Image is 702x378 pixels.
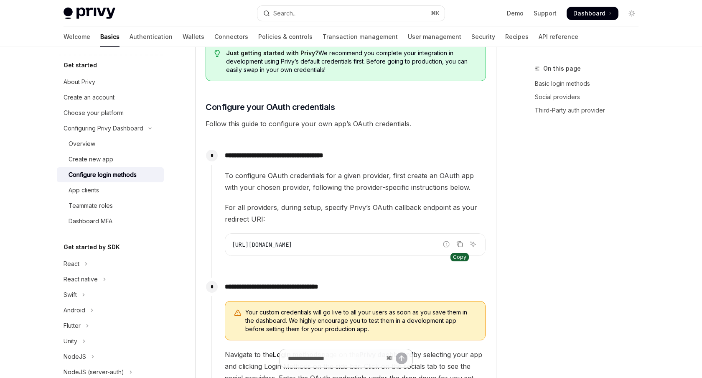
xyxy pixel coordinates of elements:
a: Wallets [183,27,204,47]
div: App clients [69,185,99,195]
a: Recipes [505,27,529,47]
img: light logo [64,8,115,19]
a: Teammate roles [57,198,164,213]
div: Configure login methods [69,170,137,180]
button: Toggle React native section [57,272,164,287]
button: Open search [257,6,445,21]
button: Toggle Swift section [57,287,164,302]
a: Basic login methods [535,77,645,90]
a: Dashboard [567,7,618,20]
div: React native [64,274,98,284]
span: On this page [543,64,581,74]
span: Your custom credentials will go live to all your users as soon as you save them in the dashboard.... [245,308,477,333]
strong: Just getting started with Privy? [226,49,318,56]
a: Dashboard MFA [57,214,164,229]
div: Unity [64,336,77,346]
a: Social providers [535,90,645,104]
div: Search... [273,8,297,18]
a: Connectors [214,27,248,47]
a: Demo [507,9,524,18]
a: Basics [100,27,120,47]
span: Configure your OAuth credentials [206,101,335,113]
button: Toggle dark mode [625,7,638,20]
span: [URL][DOMAIN_NAME] [232,241,292,248]
a: Policies & controls [258,27,313,47]
span: ⌘ K [431,10,440,17]
div: Create new app [69,154,113,164]
a: App clients [57,183,164,198]
a: Overview [57,136,164,151]
div: Swift [64,290,77,300]
div: About Privy [64,77,95,87]
button: Toggle Configuring Privy Dashboard section [57,121,164,136]
button: Send message [396,352,407,364]
div: Overview [69,139,95,149]
a: Third-Party auth provider [535,104,645,117]
span: Dashboard [573,9,605,18]
a: About Privy [57,74,164,89]
div: Choose your platform [64,108,124,118]
div: Android [64,305,85,315]
span: To configure OAuth credentials for a given provider, first create an OAuth app with your chosen p... [225,170,486,193]
div: Create an account [64,92,114,102]
button: Report incorrect code [441,239,452,250]
a: Transaction management [323,27,398,47]
div: Configuring Privy Dashboard [64,123,143,133]
button: Toggle Flutter section [57,318,164,333]
span: For all providers, during setup, specify Privy’s OAuth callback endpoint as your redirect URI: [225,202,486,225]
button: Toggle Android section [57,303,164,318]
div: NodeJS (server-auth) [64,367,124,377]
div: Flutter [64,321,81,331]
a: Welcome [64,27,90,47]
span: Follow this guide to configure your own app’s OAuth credentials. [206,118,486,130]
div: React [64,259,79,269]
button: Ask AI [468,239,478,250]
button: Copy the contents from the code block [454,239,465,250]
h5: Get started by SDK [64,242,120,252]
svg: Tip [214,50,220,57]
a: Authentication [130,27,173,47]
a: Create an account [57,90,164,105]
button: Toggle NodeJS section [57,349,164,364]
a: User management [408,27,461,47]
div: Dashboard MFA [69,216,112,226]
input: Ask a question... [288,349,383,368]
a: Support [534,9,557,18]
a: Choose your platform [57,105,164,120]
h5: Get started [64,60,97,70]
span: We recommend you complete your integration in development using Privy’s default credentials first... [226,49,478,74]
svg: Warning [234,309,242,317]
button: Toggle React section [57,256,164,271]
div: Copy [450,253,469,261]
a: Create new app [57,152,164,167]
a: Security [471,27,495,47]
div: NodeJS [64,352,86,362]
a: Configure login methods [57,167,164,182]
button: Toggle Unity section [57,334,164,349]
div: Teammate roles [69,201,113,211]
a: API reference [539,27,578,47]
